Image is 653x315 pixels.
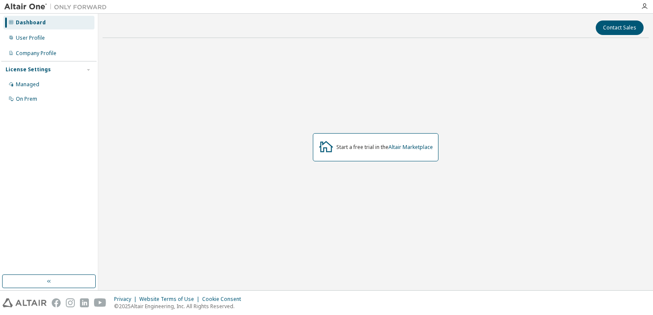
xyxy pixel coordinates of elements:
[336,144,433,151] div: Start a free trial in the
[4,3,111,11] img: Altair One
[3,298,47,307] img: altair_logo.svg
[66,298,75,307] img: instagram.svg
[139,296,202,303] div: Website Terms of Use
[114,296,139,303] div: Privacy
[80,298,89,307] img: linkedin.svg
[114,303,246,310] p: © 2025 Altair Engineering, Inc. All Rights Reserved.
[6,66,51,73] div: License Settings
[16,35,45,41] div: User Profile
[52,298,61,307] img: facebook.svg
[94,298,106,307] img: youtube.svg
[202,296,246,303] div: Cookie Consent
[16,50,56,57] div: Company Profile
[16,96,37,102] div: On Prem
[16,19,46,26] div: Dashboard
[388,143,433,151] a: Altair Marketplace
[16,81,39,88] div: Managed
[596,20,644,35] button: Contact Sales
